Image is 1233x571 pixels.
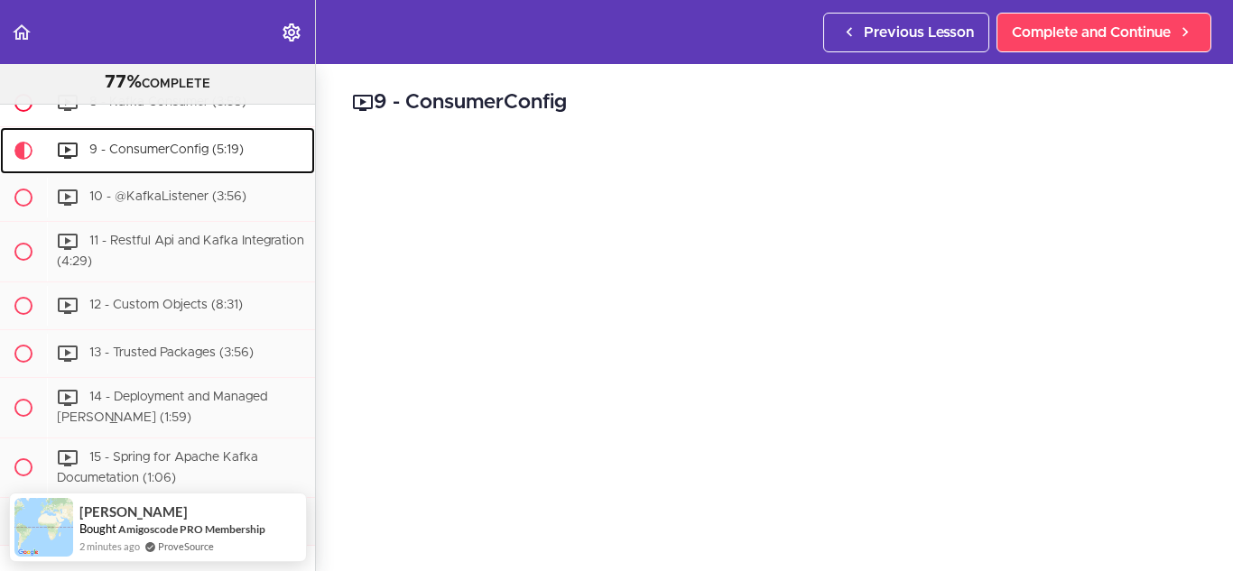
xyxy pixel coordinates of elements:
[79,539,140,554] span: 2 minutes ago
[14,498,73,557] img: provesource social proof notification image
[158,539,214,554] a: ProveSource
[79,521,116,536] span: Bought
[997,13,1211,52] a: Complete and Continue
[89,97,246,109] span: 8 - Kafka Consumer (3:58)
[105,73,142,91] span: 77%
[89,144,244,157] span: 9 - ConsumerConfig (5:19)
[57,451,258,484] span: 15 - Spring for Apache Kafka Documetation (1:06)
[864,22,974,43] span: Previous Lesson
[89,191,246,204] span: 10 - @KafkaListener (3:56)
[89,346,254,359] span: 13 - Trusted Packages (3:56)
[23,71,292,95] div: COMPLETE
[281,22,302,43] svg: Settings Menu
[823,13,989,52] a: Previous Lesson
[89,299,243,311] span: 12 - Custom Objects (8:31)
[79,504,188,520] span: [PERSON_NAME]
[1012,22,1171,43] span: Complete and Continue
[118,522,265,536] a: Amigoscode PRO Membership
[11,22,32,43] svg: Back to course curriculum
[352,87,1197,118] h2: 9 - ConsumerConfig
[57,235,304,269] span: 11 - Restful Api and Kafka Integration (4:29)
[57,391,267,424] span: 14 - Deployment and Managed [PERSON_NAME] (1:59)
